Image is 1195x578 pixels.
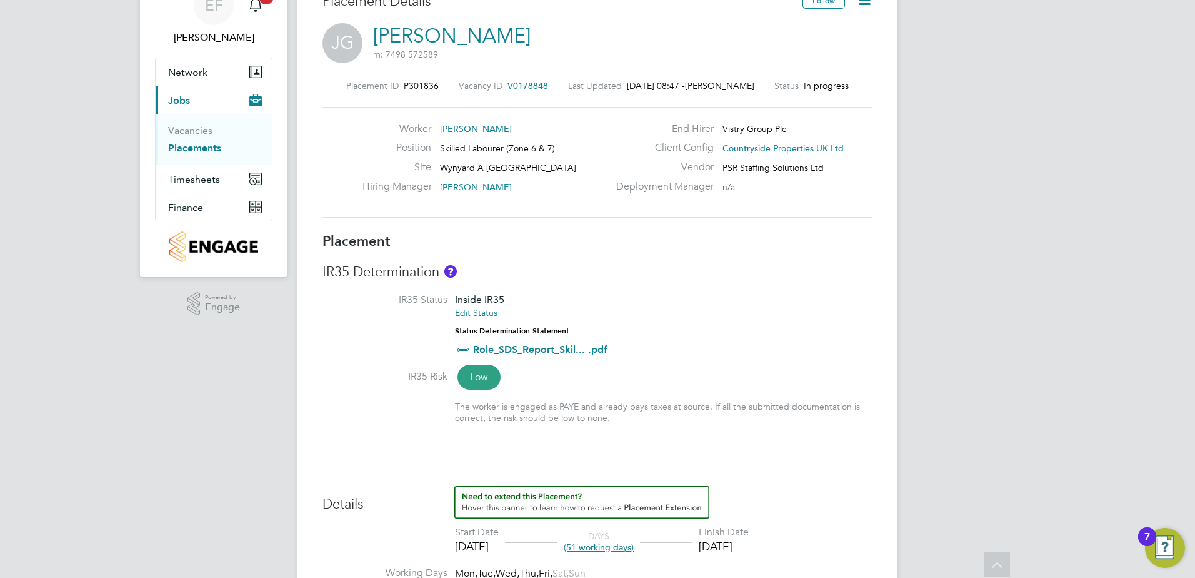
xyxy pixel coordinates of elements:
h3: Details [322,486,872,514]
span: Low [457,365,501,390]
span: Network [168,66,207,78]
div: [DATE] [455,539,499,554]
span: Emma Forsyth [155,30,272,45]
h3: IR35 Determination [322,263,872,281]
span: Vistry Group Plc [722,123,786,134]
a: Powered byEngage [187,292,241,316]
span: In progress [804,80,849,91]
label: Hiring Manager [362,180,431,193]
div: The worker is engaged as PAYE and already pays taxes at source. If all the submitted documentatio... [455,401,872,423]
span: P301836 [404,80,439,91]
strong: Status Determination Statement [455,327,569,335]
div: 7 [1144,537,1150,553]
span: (51 working days) [564,542,634,553]
span: V0178848 [507,80,548,91]
button: Jobs [156,86,272,114]
span: n/a [722,181,735,193]
label: Deployment Manager [609,180,714,193]
div: Start Date [455,526,499,539]
div: DAYS [557,530,640,553]
span: Jobs [168,94,190,106]
label: Status [774,80,799,91]
a: Edit Status [455,307,497,318]
span: PSR Staffing Solutions Ltd [722,162,824,173]
button: Timesheets [156,165,272,193]
label: IR35 Risk [322,370,447,383]
span: Powered by [205,292,240,303]
div: [DATE] [699,539,749,554]
span: Inside IR35 [455,293,504,305]
label: Last Updated [568,80,622,91]
b: Placement [322,233,391,250]
div: Jobs [156,114,272,165]
label: Position [362,141,431,155]
img: countryside-properties-logo-retina.png [169,231,257,262]
button: Network [156,58,272,86]
a: [PERSON_NAME] [373,24,531,48]
span: Countryside Properties UK Ltd [722,143,844,154]
label: Placement ID [346,80,399,91]
span: m: 7498 572589 [373,49,438,60]
button: Finance [156,193,272,221]
label: Worker [362,123,431,136]
label: Client Config [609,141,714,155]
span: [PERSON_NAME] [440,123,512,134]
span: [DATE] 08:47 - [627,80,685,91]
a: Go to home page [155,231,272,262]
label: Site [362,161,431,174]
span: Finance [168,201,203,213]
button: About IR35 [444,265,457,278]
label: IR35 Status [322,293,447,307]
label: End Hirer [609,123,714,136]
span: Wynyard A [GEOGRAPHIC_DATA] [440,162,576,173]
span: [PERSON_NAME] [440,181,512,193]
a: Role_SDS_Report_Skil... .pdf [473,343,607,355]
a: Vacancies [168,124,212,136]
span: Timesheets [168,173,220,185]
span: Skilled Labourer (Zone 6 & 7) [440,143,555,154]
span: [PERSON_NAME] [685,80,754,91]
button: How to extend a Placement? [454,486,709,519]
label: Vacancy ID [459,80,502,91]
div: Finish Date [699,526,749,539]
span: Engage [205,302,240,313]
a: Placements [168,142,221,154]
button: Open Resource Center, 7 new notifications [1145,528,1185,568]
label: Vendor [609,161,714,174]
span: JG [322,23,362,63]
